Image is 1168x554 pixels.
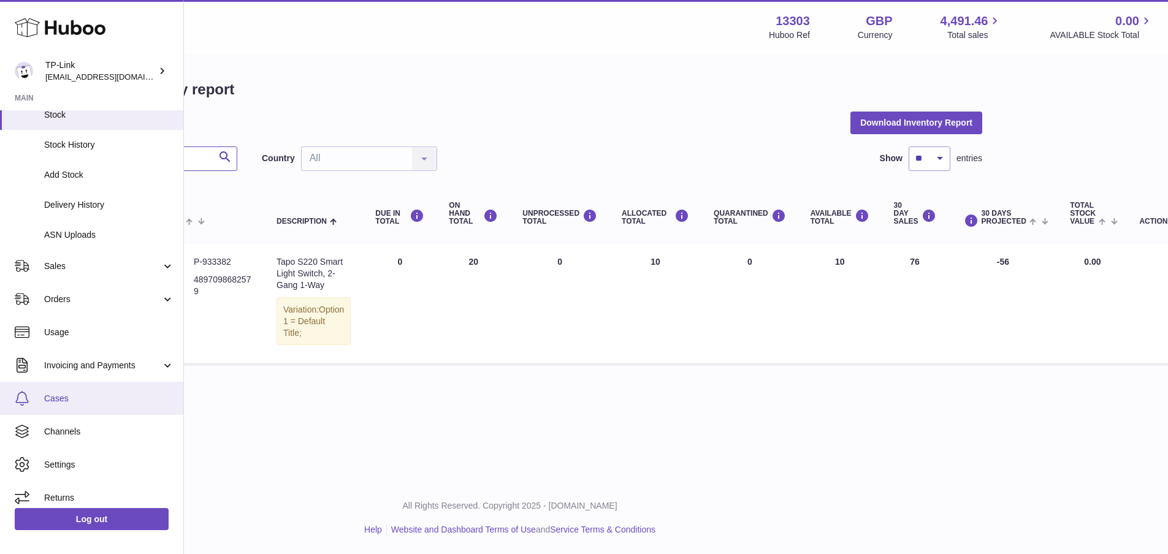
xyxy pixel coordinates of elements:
[776,13,810,29] strong: 13303
[622,209,689,226] div: ALLOCATED Total
[1139,218,1167,226] div: Action
[747,257,752,267] span: 0
[44,169,174,181] span: Add Stock
[391,525,536,534] a: Website and Dashboard Terms of Use
[44,459,174,471] span: Settings
[44,139,174,151] span: Stock History
[44,327,174,338] span: Usage
[44,294,161,305] span: Orders
[769,29,810,41] div: Huboo Ref
[1050,13,1153,41] a: 0.00 AVAILABLE Stock Total
[45,72,180,82] span: [EMAIL_ADDRESS][DOMAIN_NAME]
[364,525,382,534] a: Help
[550,525,655,534] a: Service Terms & Conditions
[798,244,882,363] td: 10
[44,393,174,404] span: Cases
[363,244,437,363] td: 0
[194,274,252,297] dd: 4897098682579
[850,112,982,134] button: Download Inventory Report
[375,209,424,226] div: DUE IN TOTAL
[956,153,982,164] span: entries
[947,29,1002,41] span: Total sales
[1084,257,1101,267] span: 0.00
[44,260,161,272] span: Sales
[15,62,33,80] img: gaby.chen@tp-link.com
[277,297,351,346] div: Variation:
[28,500,992,512] p: All Rights Reserved. Copyright 2025 - [DOMAIN_NAME]
[714,209,786,226] div: QUARANTINED Total
[510,244,609,363] td: 0
[194,256,252,268] dd: P-933382
[1070,202,1096,226] span: Total stock value
[982,210,1026,226] span: 30 DAYS PROJECTED
[522,209,597,226] div: UNPROCESSED Total
[44,199,174,211] span: Delivery History
[894,202,936,226] div: 30 DAY SALES
[880,153,903,164] label: Show
[437,244,510,363] td: 20
[277,218,327,226] span: Description
[15,508,169,530] a: Log out
[449,202,498,226] div: ON HAND Total
[858,29,893,41] div: Currency
[45,59,156,83] div: TP-Link
[866,13,892,29] strong: GBP
[1050,29,1153,41] span: AVAILABLE Stock Total
[283,305,344,338] span: Option 1 = Default Title;
[277,256,351,291] div: Tapo S220 Smart Light Switch, 2-Gang 1-Way
[1115,13,1139,29] span: 0.00
[44,426,174,438] span: Channels
[262,153,295,164] label: Country
[941,13,1002,41] a: 4,491.46 Total sales
[949,244,1058,363] td: -56
[609,244,701,363] td: 10
[44,229,174,241] span: ASN Uploads
[811,209,869,226] div: AVAILABLE Total
[37,80,982,99] h1: My Huboo - Inventory report
[387,524,655,536] li: and
[882,244,949,363] td: 76
[44,109,174,121] span: Stock
[941,13,988,29] span: 4,491.46
[44,360,161,371] span: Invoicing and Payments
[44,492,174,504] span: Returns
